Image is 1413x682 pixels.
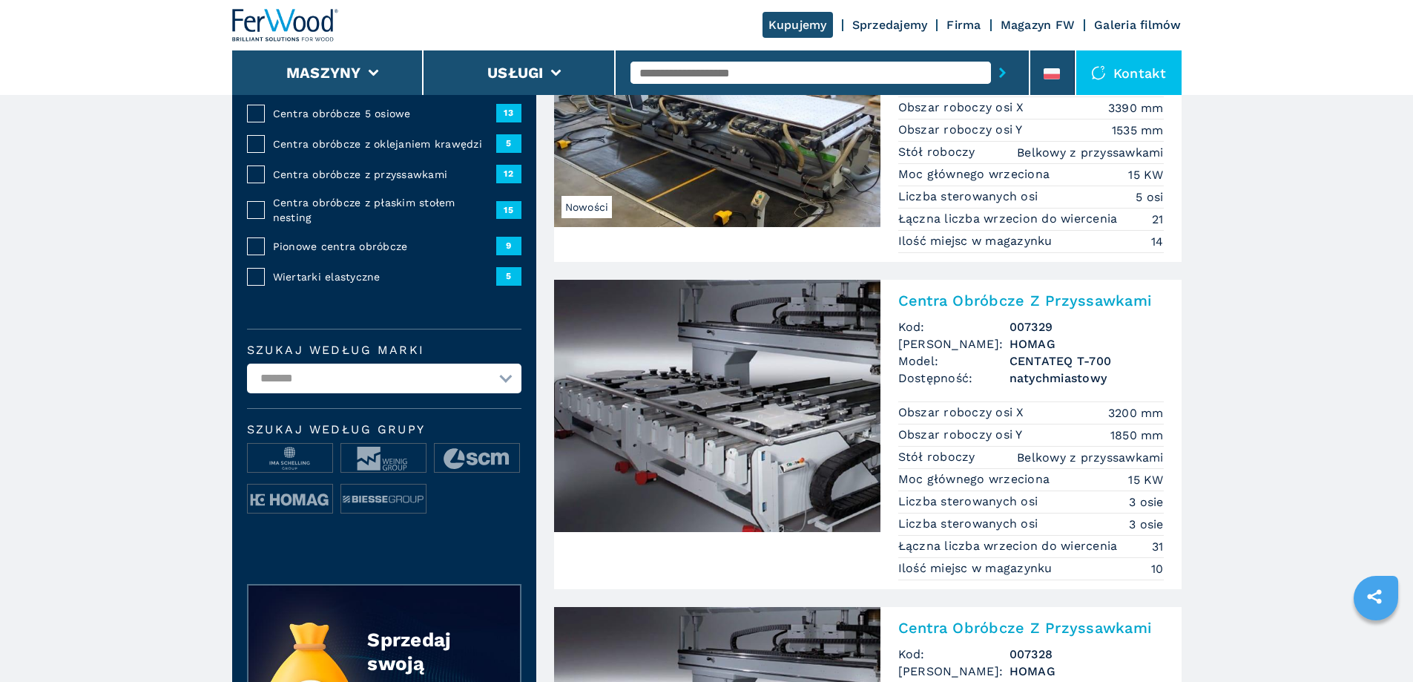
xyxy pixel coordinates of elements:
[1129,494,1164,511] em: 3 osie
[898,233,1056,249] p: Ilość miejsc w magazynku
[898,188,1042,205] p: Liczba sterowanych osi
[852,18,928,32] a: Sprzedajemy
[1094,18,1182,32] a: Galeria filmów
[1091,65,1106,80] img: Kontakt
[561,196,613,218] span: Nowości
[1017,144,1164,161] em: Belkowy z przyssawkami
[1350,615,1402,671] iframe: Chat
[898,404,1028,421] p: Obszar roboczy osi X
[1151,233,1164,250] em: 14
[898,449,979,465] p: Stół roboczy
[1009,646,1164,663] h3: 007328
[496,104,521,122] span: 13
[898,494,1042,510] p: Liczba sterowanych osi
[946,18,981,32] a: Firma
[247,424,521,436] span: Szukaj według grupy
[273,195,496,225] span: Centra obróbcze z płaskim stołem nesting
[898,166,1054,183] p: Moc głównego wrzeciona
[898,335,1009,353] span: [PERSON_NAME]:
[991,56,1014,90] button: submit-button
[232,9,339,42] img: Ferwood
[1110,427,1164,444] em: 1850 mm
[341,485,426,514] img: image
[273,269,496,284] span: Wiertarki elastyczne
[273,106,496,121] span: Centra obróbcze 5 osiowe
[248,444,332,473] img: image
[898,144,979,160] p: Stół roboczy
[273,137,496,151] span: Centra obróbcze z oklejaniem krawędzi
[1009,318,1164,335] h3: 007329
[1009,663,1164,680] h3: HOMAG
[1128,166,1163,183] em: 15 KW
[1151,560,1164,577] em: 10
[248,485,332,514] img: image
[898,471,1054,488] p: Moc głównego wrzeciona
[554,280,1182,589] a: Centra Obróbcze Z Przyssawkami HOMAG CENTATEQ T-700Centra Obróbcze Z PrzyssawkamiKod:007329[PERSO...
[898,353,1009,370] span: Model:
[273,167,496,182] span: Centra obróbcze z przyssawkami
[1009,353,1164,370] h3: CENTATEQ T-700
[1112,122,1164,139] em: 1535 mm
[273,239,496,254] span: Pionowe centra obróbcze
[435,444,519,473] img: image
[496,134,521,152] span: 5
[496,165,521,183] span: 12
[286,64,361,82] button: Maszyny
[1108,99,1164,117] em: 3390 mm
[1076,50,1182,95] div: Kontakt
[496,267,521,285] span: 5
[1152,538,1164,555] em: 31
[898,292,1164,309] h2: Centra Obróbcze Z Przyssawkami
[1152,211,1164,228] em: 21
[496,201,521,219] span: 15
[898,427,1027,443] p: Obszar roboczy osi Y
[554,280,880,532] img: Centra Obróbcze Z Przyssawkami HOMAG CENTATEQ T-700
[487,64,544,82] button: Usługi
[898,370,1009,387] span: Dostępność:
[898,538,1121,554] p: Łączna liczba wrzecion do wiercenia
[341,444,426,473] img: image
[247,344,521,356] label: Szukaj według marki
[898,560,1056,577] p: Ilość miejsc w magazynku
[898,619,1164,637] h2: Centra Obróbcze Z Przyssawkami
[898,122,1027,138] p: Obszar roboczy osi Y
[898,646,1009,663] span: Kod:
[1136,188,1163,206] em: 5 osi
[898,663,1009,680] span: [PERSON_NAME]:
[898,516,1042,532] p: Liczba sterowanych osi
[763,12,833,38] a: Kupujemy
[1108,404,1164,422] em: 3200 mm
[1017,449,1164,466] em: Belkowy z przyssawkami
[1129,516,1164,533] em: 3 osie
[1356,578,1393,615] a: sharethis
[898,211,1121,227] p: Łączna liczba wrzecion do wiercenia
[1128,471,1163,488] em: 15 KW
[1009,370,1164,387] span: natychmiastowy
[1001,18,1076,32] a: Magazyn FW
[898,318,1009,335] span: Kod:
[1009,335,1164,353] h3: HOMAG
[496,237,521,255] span: 9
[898,99,1028,116] p: Obszar roboczy osi X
